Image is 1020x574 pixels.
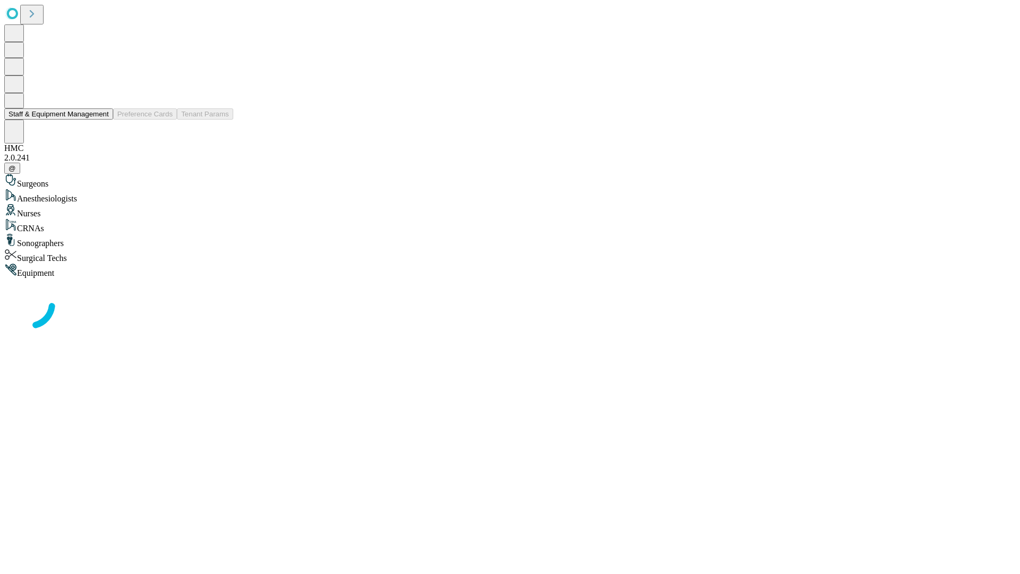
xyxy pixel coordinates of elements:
[4,263,1016,278] div: Equipment
[4,108,113,120] button: Staff & Equipment Management
[4,143,1016,153] div: HMC
[177,108,233,120] button: Tenant Params
[4,204,1016,218] div: Nurses
[4,218,1016,233] div: CRNAs
[113,108,177,120] button: Preference Cards
[4,153,1016,163] div: 2.0.241
[4,163,20,174] button: @
[4,174,1016,189] div: Surgeons
[4,233,1016,248] div: Sonographers
[8,164,16,172] span: @
[4,189,1016,204] div: Anesthesiologists
[4,248,1016,263] div: Surgical Techs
